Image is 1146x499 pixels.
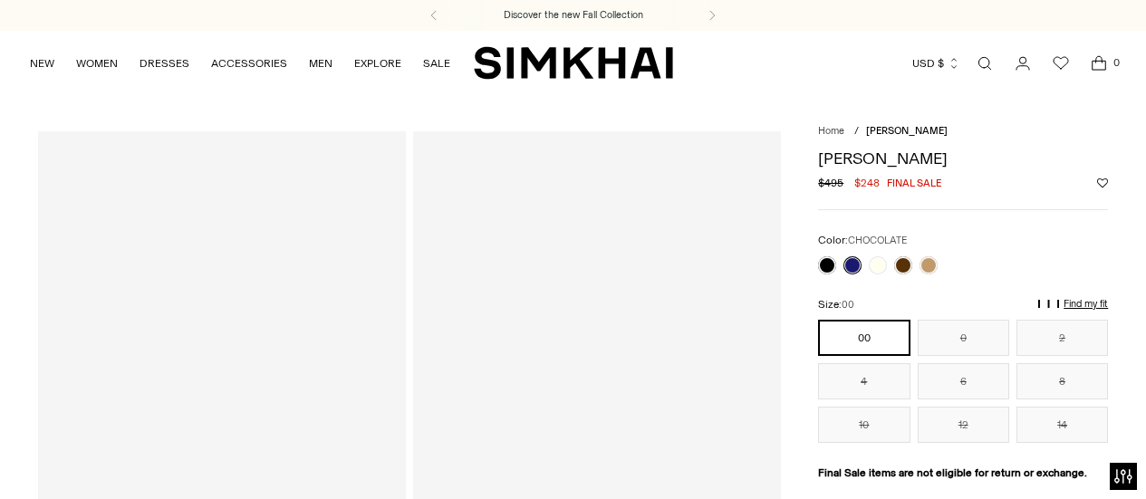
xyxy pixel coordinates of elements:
[30,43,54,83] a: NEW
[818,125,844,137] a: Home
[818,124,1108,139] nav: breadcrumbs
[918,407,1009,443] button: 12
[818,296,854,313] label: Size:
[423,43,450,83] a: SALE
[818,320,910,356] button: 00
[818,363,910,399] button: 4
[818,150,1108,167] h1: [PERSON_NAME]
[1016,407,1108,443] button: 14
[76,43,118,83] a: WOMEN
[1005,45,1041,82] a: Go to the account page
[1097,178,1108,188] button: Add to Wishlist
[1016,320,1108,356] button: 2
[967,45,1003,82] a: Open search modal
[140,43,189,83] a: DRESSES
[1081,45,1117,82] a: Open cart modal
[354,43,401,83] a: EXPLORE
[854,175,880,191] span: $248
[818,232,907,249] label: Color:
[818,407,910,443] button: 10
[211,43,287,83] a: ACCESSORIES
[866,125,948,137] span: [PERSON_NAME]
[14,430,179,485] iframe: Sign Up via Text for Offers
[848,235,907,246] span: CHOCOLATE
[918,363,1009,399] button: 6
[1016,363,1108,399] button: 8
[504,8,643,23] a: Discover the new Fall Collection
[818,466,1087,479] strong: Final Sale items are not eligible for return or exchange.
[818,175,843,191] s: $495
[842,299,854,311] span: 00
[309,43,332,83] a: MEN
[918,320,1009,356] button: 0
[854,124,859,139] div: /
[912,43,960,83] button: USD $
[1043,45,1079,82] a: Wishlist
[474,45,673,81] a: SIMKHAI
[1108,54,1124,71] span: 0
